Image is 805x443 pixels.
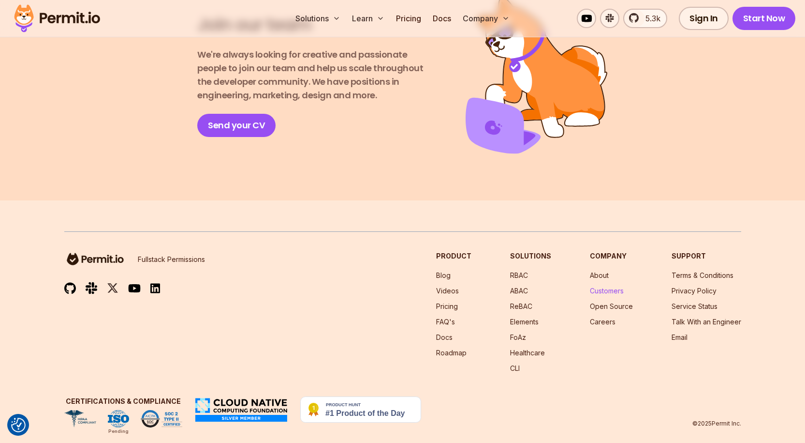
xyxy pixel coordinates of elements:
[510,287,528,295] a: ABAC
[510,302,532,310] a: ReBAC
[672,271,733,279] a: Terms & Conditions
[510,271,528,279] a: RBAC
[429,9,455,28] a: Docs
[672,287,717,295] a: Privacy Policy
[348,9,388,28] button: Learn
[64,410,96,428] img: HIPAA
[64,397,182,406] h3: Certifications & Compliance
[692,420,741,428] p: © 2025 Permit Inc.
[392,9,425,28] a: Pricing
[138,255,205,264] p: Fullstack Permissions
[64,251,126,267] img: logo
[672,302,717,310] a: Service Status
[510,318,539,326] a: Elements
[732,7,796,30] a: Start Now
[510,349,545,357] a: Healthcare
[86,281,97,294] img: slack
[590,271,609,279] a: About
[510,364,520,372] a: CLI
[141,410,182,428] img: SOC
[590,287,624,295] a: Customers
[623,9,667,28] a: 5.3k
[672,251,741,261] h3: Support
[64,282,76,294] img: github
[150,283,160,294] img: linkedin
[436,349,467,357] a: Roadmap
[300,397,421,423] img: Permit.io - Never build permissions again | Product Hunt
[128,283,141,294] img: youtube
[11,418,26,432] img: Revisit consent button
[436,333,453,341] a: Docs
[640,13,660,24] span: 5.3k
[108,410,129,428] img: ISO
[436,251,471,261] h3: Product
[197,48,432,102] p: We're always looking for creative and passionate people to join our team and help us scale throug...
[436,271,451,279] a: Blog
[510,333,526,341] a: FoAz
[108,428,129,435] div: Pending
[590,251,633,261] h3: Company
[107,282,118,294] img: twitter
[197,114,276,137] a: Send your CV
[10,2,104,35] img: Permit logo
[436,287,459,295] a: Videos
[510,251,551,261] h3: Solutions
[672,318,741,326] a: Talk With an Engineer
[590,302,633,310] a: Open Source
[459,9,513,28] button: Company
[436,302,458,310] a: Pricing
[679,7,729,30] a: Sign In
[11,418,26,432] button: Consent Preferences
[436,318,455,326] a: FAQ's
[590,318,615,326] a: Careers
[292,9,344,28] button: Solutions
[672,333,688,341] a: Email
